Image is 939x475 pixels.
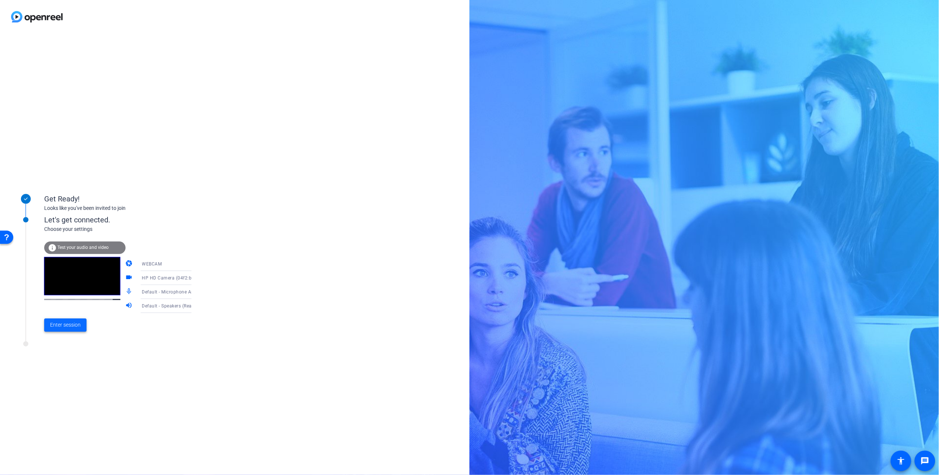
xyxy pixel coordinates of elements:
div: Let's get connected. [44,214,207,225]
span: Test your audio and video [57,245,109,250]
mat-icon: message [921,457,929,465]
span: HP HD Camera (04f2:b6bf) [142,275,201,281]
mat-icon: mic_none [126,288,134,296]
span: Enter session [50,321,81,329]
span: WEBCAM [142,261,162,267]
mat-icon: volume_up [126,302,134,310]
mat-icon: accessibility [897,457,905,465]
mat-icon: camera [126,260,134,268]
button: Enter session [44,319,87,332]
div: Get Ready! [44,193,191,204]
span: Default - Microphone Array (Intel® Smart Sound Technology for Digital Microphones) [142,289,325,295]
mat-icon: videocam [126,274,134,282]
div: Looks like you've been invited to join [44,204,191,212]
mat-icon: info [48,243,57,252]
div: Choose your settings [44,225,207,233]
span: Default - Speakers (Realtek(R) Audio) [142,303,222,309]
